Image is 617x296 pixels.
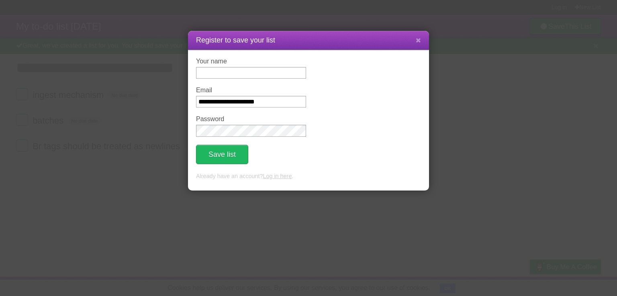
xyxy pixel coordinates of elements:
[196,172,421,181] p: Already have an account? .
[196,145,248,164] button: Save list
[196,87,306,94] label: Email
[196,116,306,123] label: Password
[263,173,292,179] a: Log in here
[196,35,421,46] h1: Register to save your list
[196,58,306,65] label: Your name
